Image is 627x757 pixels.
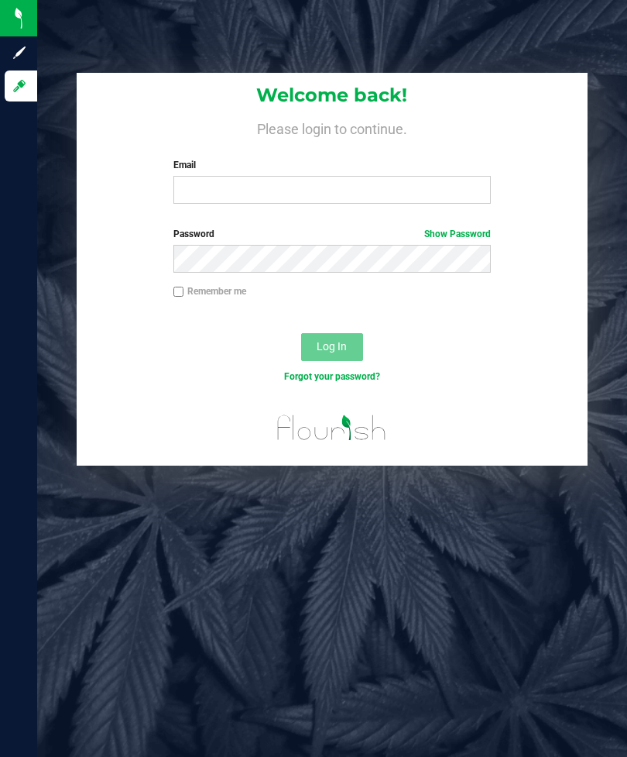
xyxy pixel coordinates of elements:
h1: Welcome back! [77,85,588,105]
img: flourish_logo.svg [268,400,396,456]
span: Log In [317,340,347,353]
span: Password [173,229,214,239]
inline-svg: Log in [12,78,27,94]
button: Log In [301,333,363,361]
label: Email [173,158,491,172]
h4: Please login to continue. [77,118,588,136]
label: Remember me [173,284,246,298]
input: Remember me [173,287,184,298]
inline-svg: Sign up [12,45,27,60]
a: Forgot your password? [284,371,380,382]
a: Show Password [424,229,491,239]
